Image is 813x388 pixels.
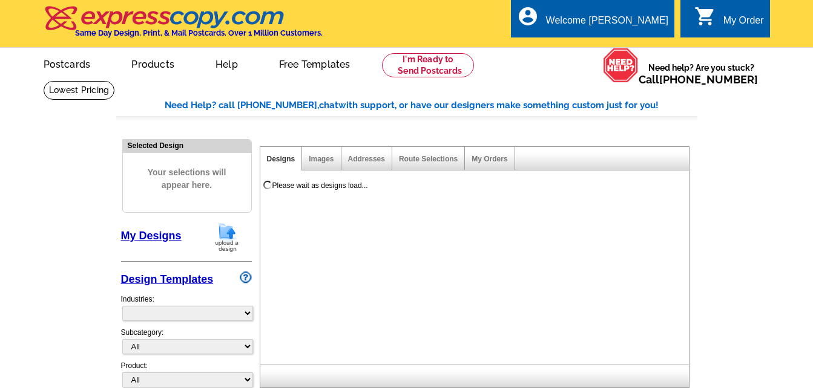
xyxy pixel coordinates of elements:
[44,15,323,37] a: Same Day Design, Print, & Mail Postcards. Over 1 Million Customers.
[472,155,507,163] a: My Orders
[240,271,252,283] img: design-wizard-help-icon.png
[723,15,764,32] div: My Order
[123,140,251,151] div: Selected Design
[319,100,338,111] span: chat
[165,99,697,112] div: Need Help? call [PHONE_NUMBER], with support, or have our designers make something custom just fo...
[694,13,764,28] a: shopping_cart My Order
[639,62,764,86] span: Need help? Are you stuck?
[263,180,272,190] img: loading...
[603,48,639,83] img: help
[121,273,214,285] a: Design Templates
[348,155,385,163] a: Addresses
[546,15,668,32] div: Welcome [PERSON_NAME]
[659,73,758,86] a: [PHONE_NUMBER]
[121,288,252,327] div: Industries:
[211,222,243,253] img: upload-design
[121,327,252,360] div: Subcategory:
[694,5,716,27] i: shopping_cart
[309,155,334,163] a: Images
[75,28,323,37] h4: Same Day Design, Print, & Mail Postcards. Over 1 Million Customers.
[24,49,110,77] a: Postcards
[260,49,370,77] a: Free Templates
[517,5,539,27] i: account_circle
[112,49,194,77] a: Products
[132,154,242,204] span: Your selections will appear here.
[639,73,758,86] span: Call
[399,155,458,163] a: Route Selections
[272,180,368,191] div: Please wait as designs load...
[121,230,182,242] a: My Designs
[267,155,295,163] a: Designs
[196,49,257,77] a: Help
